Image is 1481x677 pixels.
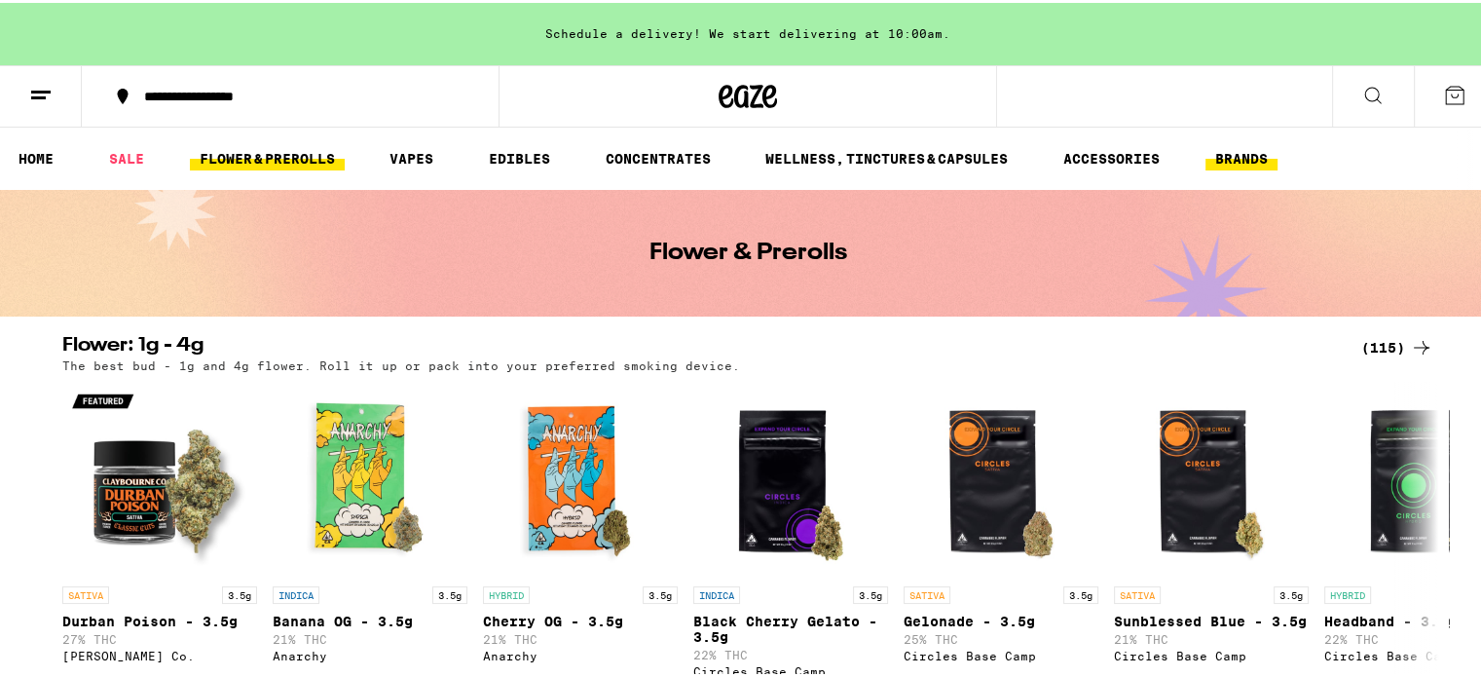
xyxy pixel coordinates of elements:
[483,647,678,659] div: Anarchy
[756,144,1018,168] a: WELLNESS, TINCTURES & CAPSULES
[1063,583,1098,601] p: 3.5g
[380,144,443,168] a: VAPES
[44,14,84,31] span: Help
[1114,611,1309,626] p: Sunblessed Blue - 3.5g
[222,583,257,601] p: 3.5g
[693,379,888,574] img: Circles Base Camp - Black Cherry Gelato - 3.5g
[62,630,257,643] p: 27% THC
[904,611,1098,626] p: Gelonade - 3.5g
[904,647,1098,659] div: Circles Base Camp
[190,144,345,168] a: FLOWER & PREROLLS
[62,611,257,626] p: Durban Poison - 3.5g
[273,611,467,626] p: Banana OG - 3.5g
[62,357,740,369] p: The best bud - 1g and 4g flower. Roll it up or pack into your preferred smoking device.
[99,144,154,168] a: SALE
[273,630,467,643] p: 21% THC
[483,611,678,626] p: Cherry OG - 3.5g
[596,144,721,168] a: CONCENTRATES
[1114,379,1309,574] img: Circles Base Camp - Sunblessed Blue - 3.5g
[853,583,888,601] p: 3.5g
[483,379,678,574] img: Anarchy - Cherry OG - 3.5g
[432,583,467,601] p: 3.5g
[649,239,847,262] h1: Flower & Prerolls
[273,379,467,574] img: Anarchy - Banana OG - 3.5g
[904,630,1098,643] p: 25% THC
[1114,630,1309,643] p: 21% THC
[483,630,678,643] p: 21% THC
[62,583,109,601] p: SATIVA
[1361,333,1433,357] a: (115)
[483,583,530,601] p: HYBRID
[904,583,950,601] p: SATIVA
[62,333,1338,357] h2: Flower: 1g - 4g
[62,647,257,659] div: [PERSON_NAME] Co.
[693,583,740,601] p: INDICA
[479,144,560,168] a: EDIBLES
[273,647,467,659] div: Anarchy
[693,646,888,658] p: 22% THC
[62,379,257,574] img: Claybourne Co. - Durban Poison - 3.5g
[9,144,63,168] a: HOME
[693,662,888,675] div: Circles Base Camp
[1054,144,1169,168] a: ACCESSORIES
[904,379,1098,574] img: Circles Base Camp - Gelonade - 3.5g
[1,1,1063,141] button: Redirect to URL
[693,611,888,642] p: Black Cherry Gelato - 3.5g
[1114,583,1161,601] p: SATIVA
[1324,583,1371,601] p: HYBRID
[1114,647,1309,659] div: Circles Base Camp
[1274,583,1309,601] p: 3.5g
[273,583,319,601] p: INDICA
[643,583,678,601] p: 3.5g
[1205,144,1277,168] button: BRANDS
